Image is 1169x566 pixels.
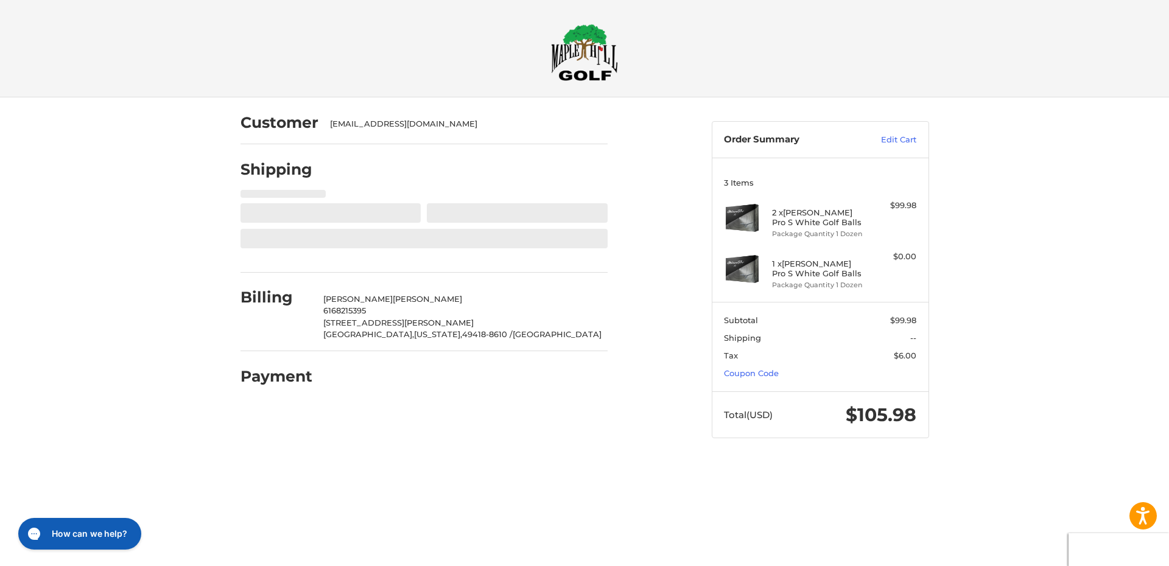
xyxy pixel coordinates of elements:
span: Total (USD) [724,409,773,421]
h2: Payment [240,367,312,386]
span: Subtotal [724,315,758,325]
div: $99.98 [868,200,916,212]
h2: Shipping [240,160,312,179]
span: [US_STATE], [414,329,462,339]
div: $0.00 [868,251,916,263]
h3: 3 Items [724,178,916,187]
li: Package Quantity 1 Dozen [772,280,865,290]
iframe: Google Customer Reviews [1069,533,1169,566]
span: 6168215395 [323,306,366,315]
iframe: Gorgias live chat messenger [12,514,145,554]
a: Edit Cart [855,134,916,146]
span: [PERSON_NAME] [393,294,462,304]
span: Shipping [724,333,761,343]
li: Package Quantity 1 Dozen [772,229,865,239]
h3: Order Summary [724,134,855,146]
span: $6.00 [894,351,916,360]
span: [GEOGRAPHIC_DATA], [323,329,414,339]
img: Maple Hill Golf [551,24,618,81]
span: [PERSON_NAME] [323,294,393,304]
h4: 2 x [PERSON_NAME] Pro S White Golf Balls [772,208,865,228]
span: 49418-8610 / [462,329,513,339]
span: $99.98 [890,315,916,325]
div: [EMAIL_ADDRESS][DOMAIN_NAME] [330,118,595,130]
h4: 1 x [PERSON_NAME] Pro S White Golf Balls [772,259,865,279]
span: $105.98 [846,404,916,426]
h2: Billing [240,288,312,307]
h2: Customer [240,113,318,132]
a: Coupon Code [724,368,779,378]
span: Tax [724,351,738,360]
span: [STREET_ADDRESS][PERSON_NAME] [323,318,474,327]
span: -- [910,333,916,343]
span: [GEOGRAPHIC_DATA] [513,329,602,339]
